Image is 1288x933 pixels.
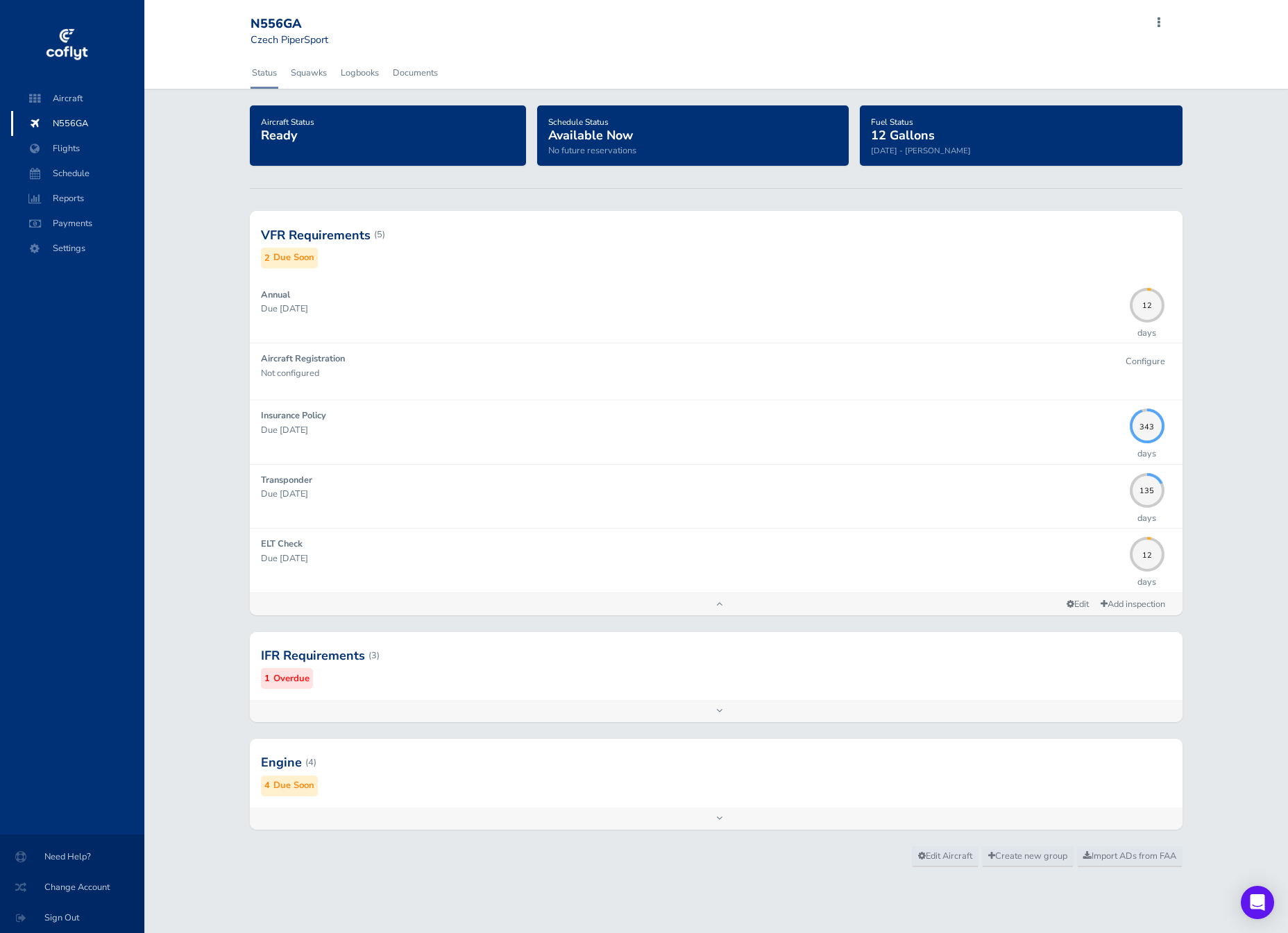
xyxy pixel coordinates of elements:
[261,423,1122,437] p: Due [DATE]
[1130,549,1164,556] span: 12
[261,474,312,486] strong: Transponder
[1130,300,1164,307] span: 12
[548,117,609,128] span: Schedule Status
[548,127,633,144] span: Available Now
[25,236,130,261] span: Settings
[548,112,633,144] a: Schedule StatusAvailable Now
[251,17,350,32] div: N556GA
[250,529,1182,592] a: ELT Check Due [DATE] 12days
[261,538,303,550] strong: ELT Check
[17,875,128,900] span: Change Account
[871,145,971,156] small: [DATE] - [PERSON_NAME]
[250,465,1182,528] a: Transponder Due [DATE] 135days
[25,211,130,236] span: Payments
[1067,598,1089,610] span: Edit
[871,127,935,144] span: 12 Gallons
[1137,511,1156,525] p: days
[44,24,90,66] img: coflyt logo
[273,671,310,686] small: Overdue
[988,850,1067,862] span: Create new group
[918,850,972,862] span: Edit Aircraft
[25,136,130,161] span: Flights
[25,86,130,111] span: Aircraft
[261,302,1122,316] p: Due [DATE]
[17,844,128,869] span: Need Help?
[1137,575,1156,589] p: days
[1094,594,1171,615] a: Add inspection
[261,117,314,128] span: Aircraft Status
[273,250,314,265] small: Due Soon
[261,289,290,301] strong: Annual
[261,551,1122,565] p: Due [DATE]
[25,111,130,136] span: N556GA
[250,343,1182,400] a: Aircraft Registration Not configured Configure
[871,117,913,128] span: Fuel Status
[982,846,1074,867] a: Create new group
[1137,447,1156,461] p: days
[1119,352,1171,372] button: Configure
[1077,846,1183,867] a: Import ADs from FAA
[1241,886,1274,919] div: Open Intercom Messenger
[548,144,636,157] span: No future reservations
[25,186,130,211] span: Reports
[25,161,130,186] span: Schedule
[251,58,278,88] a: Status
[1083,850,1176,862] span: Import ADs from FAA
[1137,326,1156,340] p: days
[1061,595,1094,614] a: Edit
[912,846,978,867] a: Edit Aircraft
[17,905,128,930] span: Sign Out
[391,58,439,88] a: Documents
[261,409,326,422] strong: Insurance Policy
[261,366,1119,380] p: Not configured
[1130,485,1164,493] span: 135
[273,778,314,793] small: Due Soon
[250,400,1182,463] a: Insurance Policy Due [DATE] 343days
[261,352,345,365] strong: Aircraft Registration
[339,58,380,88] a: Logbooks
[261,127,297,144] span: Ready
[1130,420,1164,428] span: 343
[251,33,328,46] small: Czech PiperSport
[261,487,1122,501] p: Due [DATE]
[289,58,328,88] a: Squawks
[250,280,1182,343] a: Annual Due [DATE] 12days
